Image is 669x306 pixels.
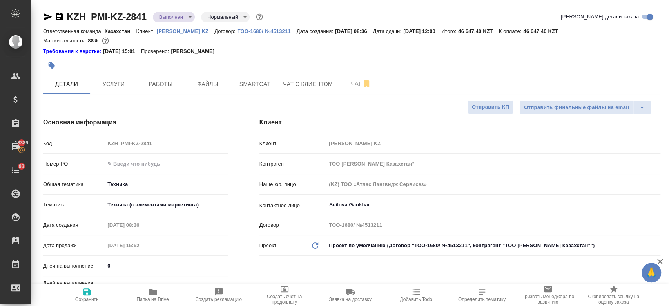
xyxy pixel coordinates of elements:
span: Файлы [189,79,227,89]
button: Скопировать ссылку на оценку заказа [581,284,647,306]
p: К оплате: [499,28,524,34]
p: [PERSON_NAME] [171,47,220,55]
p: [PERSON_NAME] KZ [157,28,214,34]
button: Создать рекламацию [186,284,252,306]
span: Папка на Drive [137,297,169,302]
p: Дата создания [43,221,105,229]
p: Договор: [214,28,238,34]
input: ✎ Введи что-нибудь [105,158,228,169]
span: Создать рекламацию [195,297,242,302]
p: Дата сдачи: [373,28,403,34]
p: 88% [88,38,100,44]
a: Требования к верстке: [43,47,103,55]
span: [PERSON_NAME] детали заказа [561,13,639,21]
button: Создать счет на предоплату [252,284,317,306]
input: Пустое поле [105,281,228,293]
button: Open [656,204,658,206]
span: Сохранить [75,297,99,302]
p: Дата создания: [297,28,335,34]
button: 769.19 RUB; 0.00 KZT; [100,36,111,46]
button: Скопировать ссылку [54,12,64,22]
a: ТОО-1680/ №4513211 [238,27,297,34]
button: Определить тематику [449,284,515,306]
span: Добавить Todo [400,297,432,302]
span: Услуги [95,79,132,89]
button: Скопировать ссылку для ЯМессенджера [43,12,53,22]
p: Итого: [441,28,458,34]
input: Пустое поле [326,158,660,169]
span: Скопировать ссылку на оценку заказа [586,294,642,305]
p: ТОО-1680/ №4513211 [238,28,297,34]
p: Общая тематика [43,180,105,188]
p: Клиент [259,140,326,148]
span: 18389 [10,139,33,147]
p: Наше юр. лицо [259,180,326,188]
input: Пустое поле [105,138,228,149]
div: Выполнен [153,12,195,22]
p: 46 647,40 KZT [458,28,499,34]
button: Добавить Todo [383,284,449,306]
svg: Отписаться [362,79,371,89]
button: Отправить КП [468,100,513,114]
button: Папка на Drive [120,284,186,306]
a: 18389 [2,137,29,157]
button: Призвать менеджера по развитию [515,284,581,306]
span: Заявка на доставку [329,297,371,302]
span: Отправить финальные файлы на email [524,103,629,112]
div: Выполнен [201,12,250,22]
input: Пустое поле [105,219,173,231]
p: Маржинальность: [43,38,88,44]
div: Проект по умолчанию (Договор "ТОО-1680/ №4513211", контрагент "ТОО [PERSON_NAME] Казахстан"") [326,239,660,252]
input: Пустое поле [326,219,660,231]
p: Дата продажи [43,242,105,250]
p: 46 647,40 KZT [523,28,564,34]
span: Работы [142,79,179,89]
button: Доп статусы указывают на важность/срочность заказа [254,12,265,22]
span: Призвать менеджера по развитию [520,294,576,305]
p: Договор [259,221,326,229]
span: 🙏 [645,264,658,281]
button: Сохранить [54,284,120,306]
div: Техника [105,178,228,191]
p: Проверено: [141,47,171,55]
span: Отправить КП [472,103,509,112]
p: Код [43,140,105,148]
p: Клиент: [136,28,156,34]
p: [DATE] 15:01 [103,47,141,55]
p: Дней на выполнение (авт.) [43,279,105,295]
a: 93 [2,160,29,180]
button: Отправить финальные файлы на email [520,100,633,115]
span: Определить тематику [458,297,506,302]
span: Создать счет на предоплату [256,294,313,305]
p: Контрагент [259,160,326,168]
a: KZH_PMI-KZ-2841 [67,11,147,22]
div: split button [520,100,651,115]
p: Контактное лицо [259,202,326,209]
button: 🙏 [642,263,661,282]
p: Дней на выполнение [43,262,105,270]
button: Нормальный [205,14,240,20]
h4: Клиент [259,118,660,127]
input: Пустое поле [105,240,173,251]
p: Номер PO [43,160,105,168]
span: Чат [342,79,380,89]
button: Добавить тэг [43,57,60,74]
input: Пустое поле [326,178,660,190]
p: [DATE] 12:00 [403,28,441,34]
button: Выполнен [157,14,185,20]
p: Проект [259,242,277,250]
div: Нажми, чтобы открыть папку с инструкцией [43,47,103,55]
span: Smartcat [236,79,274,89]
a: [PERSON_NAME] KZ [157,27,214,34]
span: Детали [48,79,85,89]
p: Казахстан [105,28,136,34]
input: ✎ Введи что-нибудь [105,260,228,271]
p: Тематика [43,201,105,209]
span: 93 [14,162,29,170]
input: Пустое поле [326,138,660,149]
button: Заявка на доставку [317,284,383,306]
span: Чат с клиентом [283,79,333,89]
div: Техника (с элементами маркетинга) [105,198,228,211]
h4: Основная информация [43,118,228,127]
p: Ответственная команда: [43,28,105,34]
